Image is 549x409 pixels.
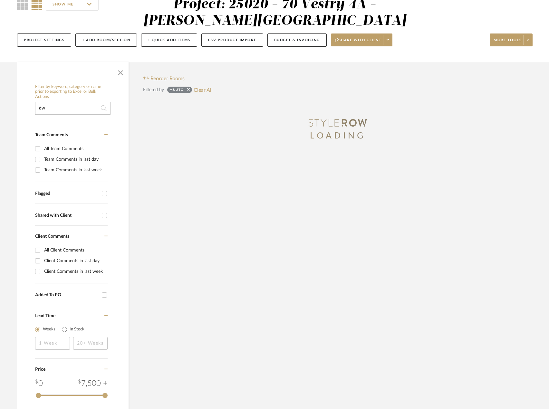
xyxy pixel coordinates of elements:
span: LOADING [310,132,365,140]
div: muuto [169,88,184,94]
div: 0 [35,378,43,389]
button: Project Settings [17,33,71,47]
button: + Quick Add Items [141,33,197,47]
button: Share with client [331,33,393,46]
span: Price [35,367,45,372]
button: More tools [490,33,533,46]
div: Filtered by [143,86,164,93]
input: Search within 0 results [35,102,111,115]
div: Added To PO [35,292,99,298]
input: 1 Week [35,337,70,350]
div: All Team Comments [44,144,106,154]
button: Budget & Invoicing [267,33,327,47]
label: In Stock [70,326,84,333]
div: Team Comments in last day [44,154,106,165]
div: 7,500 + [78,378,108,389]
span: More tools [494,38,522,47]
button: CSV Product Import [201,33,263,47]
button: Reorder Rooms [143,75,185,82]
div: All Client Comments [44,245,106,255]
div: Client Comments in last day [44,256,106,266]
span: Lead Time [35,314,55,318]
button: Clear All [194,86,213,94]
label: Weeks [43,326,55,333]
input: 20+ Weeks [73,337,108,350]
div: Shared with Client [35,213,99,218]
div: Team Comments in last week [44,165,106,175]
h6: Filter by keyword, category or name prior to exporting to Excel or Bulk Actions [35,84,111,100]
div: Flagged [35,191,99,196]
div: Client Comments in last week [44,266,106,277]
span: Team Comments [35,133,68,137]
span: Share with client [335,38,382,47]
span: Client Comments [35,234,69,239]
span: Reorder Rooms [150,75,185,82]
button: + Add Room/Section [75,33,137,47]
button: Close [114,65,127,78]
